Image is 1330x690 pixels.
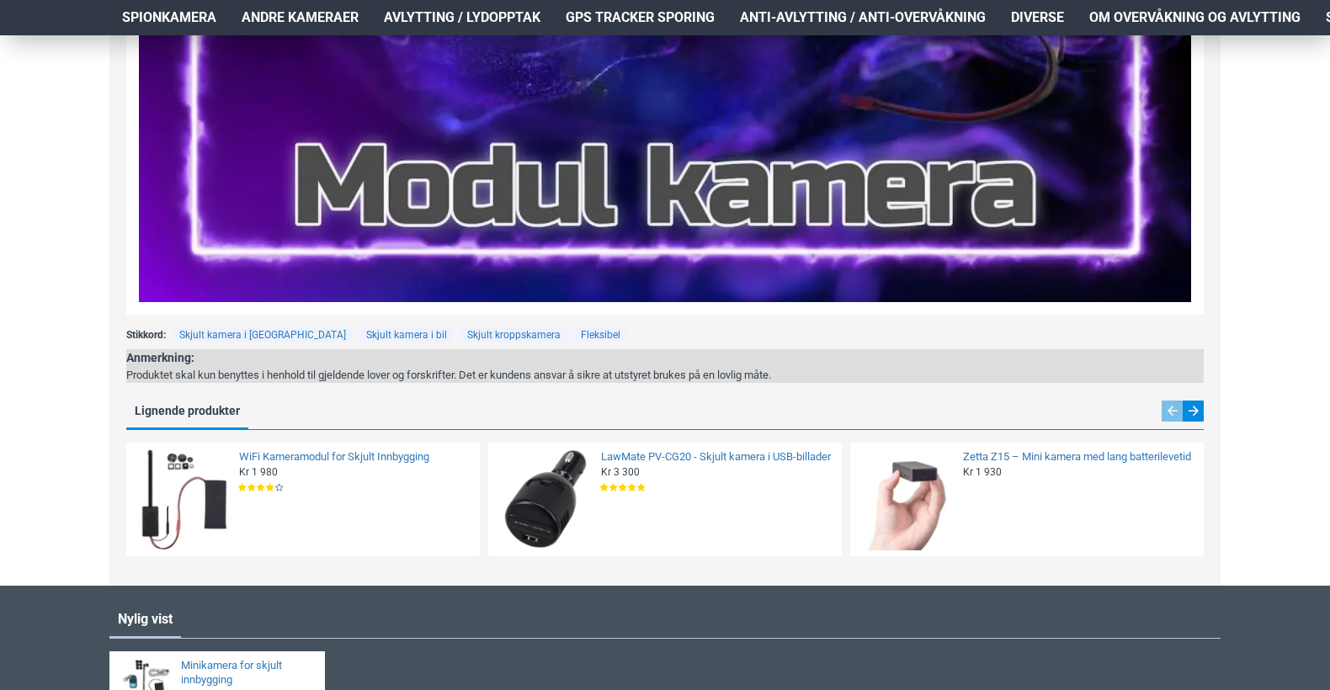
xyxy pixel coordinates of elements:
span: Om overvåkning og avlytting [1089,8,1301,28]
a: Fleksibel [574,327,627,342]
span: Stikkord: [126,327,166,342]
span: Avlytting / Lydopptak [384,8,540,28]
div: Next slide [1183,401,1204,422]
a: Skjult kamera i [GEOGRAPHIC_DATA] [173,327,353,342]
img: Zetta Z15 – Mini kamera med lang batterilevetid [856,448,959,551]
div: Produktet skal kun benyttes i henhold til gjeldende lover og forskrifter. Det er kundens ansvar å... [126,367,771,384]
span: Diverse [1011,8,1064,28]
span: Kr 1 980 [239,465,278,479]
a: Skjult kamera i bil [359,327,454,342]
span: GPS Tracker Sporing [566,8,715,28]
a: Skjult kroppskamera [460,327,567,342]
span: Anti-avlytting / Anti-overvåkning [740,8,986,28]
div: Previous slide [1162,401,1183,422]
a: LawMate PV-CG20 - Skjult kamera i USB-billader [601,450,832,464]
a: Lignende produkter [126,400,248,427]
a: Zetta Z15 – Mini kamera med lang batterilevetid [963,450,1194,464]
a: WiFi Kameramodul for Skjult Innbygging [239,450,470,464]
span: Spionkamera [122,8,216,28]
span: Andre kameraer [242,8,359,28]
img: LawMate PV-CG20 - Skjult kamera i USB-billader [494,448,597,551]
a: Minikamera for skjult innbygging [181,659,315,687]
span: Kr 1 930 [963,465,1002,479]
span: Kr 3 300 [601,465,640,479]
img: WiFi Kameramodul for Skjult Innbygging [132,448,235,551]
div: Anmerkning: [126,349,771,367]
a: Nylig vist [109,602,181,636]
